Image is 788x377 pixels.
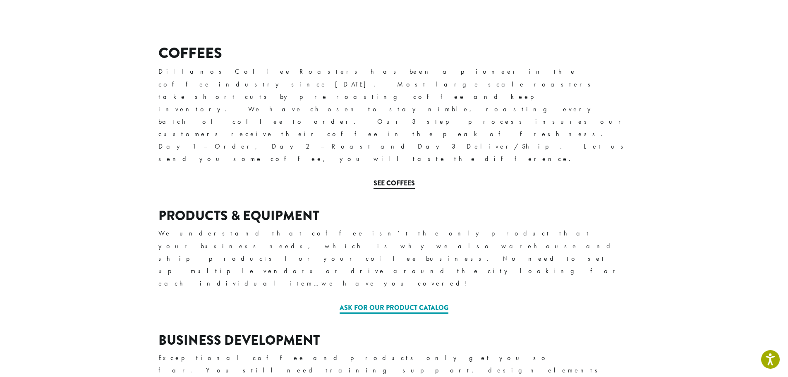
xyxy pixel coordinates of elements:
p: Dillanos Coffee Roasters has been a pioneer in the coffee industry since [DATE]. Most large scale... [158,65,630,165]
strong: BUSINESS DEVELOPMENT [158,331,320,350]
h2: COFFEES [158,44,630,62]
a: See Coffees [374,178,415,189]
h3: PRODUCTS & EQUIPMENT [158,208,630,224]
p: We understand that coffee isn’t the only product that your business needs, which is why we also w... [158,227,630,289]
a: Ask for our Product Catalog [340,303,448,314]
